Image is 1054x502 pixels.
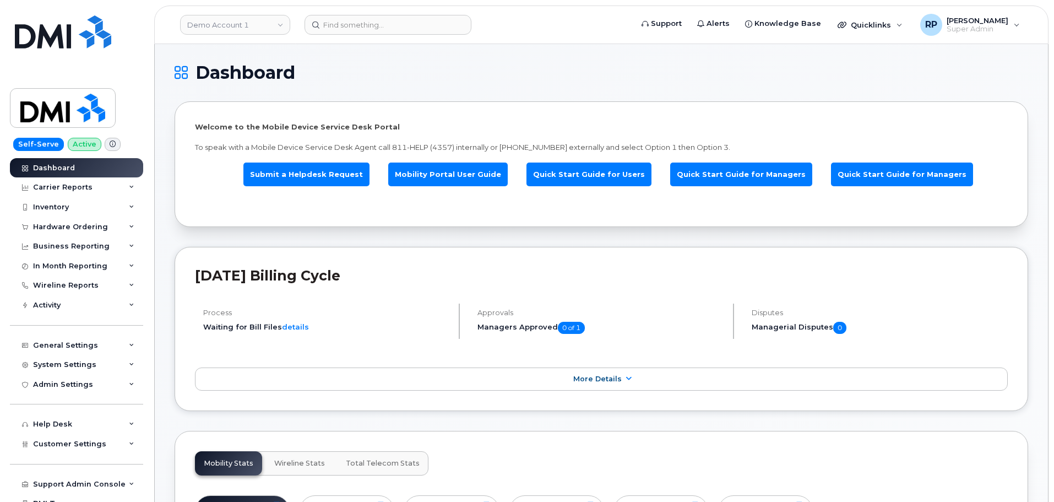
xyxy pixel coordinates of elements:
a: Mobility Portal User Guide [388,163,508,186]
h4: Process [203,309,449,317]
span: Dashboard [195,64,295,81]
h5: Managerial Disputes [752,322,1008,334]
a: Submit a Helpdesk Request [243,163,370,186]
p: To speak with a Mobile Device Service Desk Agent call 811-HELP (4357) internally or [PHONE_NUMBER... [195,142,1008,153]
a: Quick Start Guide for Users [526,163,651,186]
span: Wireline Stats [274,459,325,468]
h2: [DATE] Billing Cycle [195,267,1008,284]
a: Quick Start Guide for Managers [831,163,973,186]
a: details [282,322,309,331]
li: Waiting for Bill Files [203,322,449,332]
span: 0 [833,322,846,334]
span: More Details [573,375,622,383]
h4: Disputes [752,309,1008,317]
span: 0 of 1 [558,322,585,334]
a: Quick Start Guide for Managers [670,163,812,186]
span: Total Telecom Stats [346,459,420,468]
p: Welcome to the Mobile Device Service Desk Portal [195,122,1008,132]
h5: Managers Approved [477,322,724,334]
h4: Approvals [477,309,724,317]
